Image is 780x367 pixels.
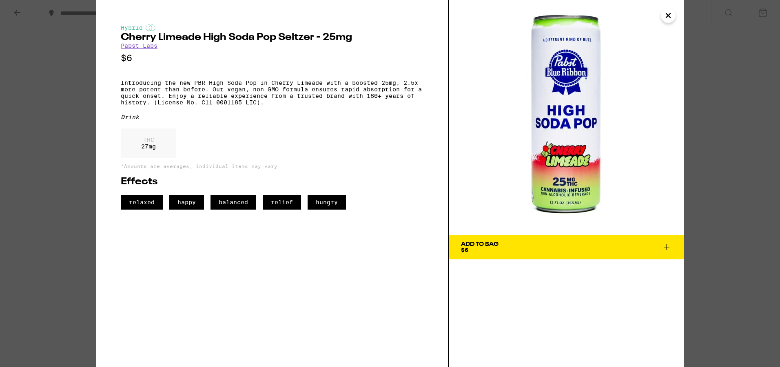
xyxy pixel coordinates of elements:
[308,195,346,210] span: hungry
[661,8,676,23] button: Close
[121,33,423,42] h2: Cherry Limeade High Soda Pop Seltzer - 25mg
[169,195,204,210] span: happy
[263,195,301,210] span: relief
[121,164,423,169] p: *Amounts are averages, individual items may vary.
[121,24,423,31] div: Hybrid
[121,80,423,106] p: Introducing the new PBR High Soda Pop in Cherry Limeade with a boosted 25mg, 2.5x more potent tha...
[121,42,157,49] a: Pabst Labs
[121,128,176,158] div: 27 mg
[141,137,156,143] p: THC
[121,53,423,63] p: $6
[121,195,163,210] span: relaxed
[461,247,468,253] span: $6
[121,177,423,187] h2: Effects
[5,6,59,12] span: Hi. Need any help?
[461,241,499,247] div: Add To Bag
[211,195,256,210] span: balanced
[449,235,684,259] button: Add To Bag$6
[146,24,155,31] img: hybridColor.svg
[121,114,423,120] div: Drink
